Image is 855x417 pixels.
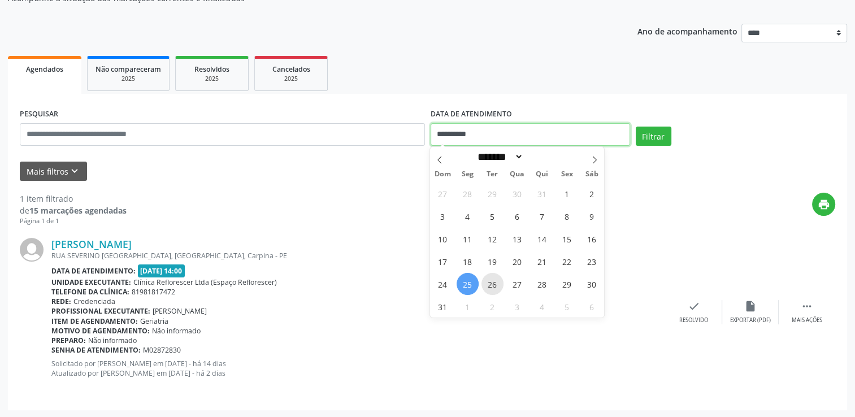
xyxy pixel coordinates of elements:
div: RUA SEVERINO [GEOGRAPHIC_DATA], [GEOGRAPHIC_DATA], Carpina - PE [51,251,666,260]
span: Julho 27, 2025 [432,183,454,205]
img: img [20,238,44,262]
b: Preparo: [51,336,86,345]
i:  [801,300,813,312]
b: Rede: [51,297,71,306]
b: Unidade executante: [51,277,131,287]
span: Agosto 20, 2025 [506,250,528,272]
select: Month [474,151,524,163]
b: Motivo de agendamento: [51,326,150,336]
span: Agosto 10, 2025 [432,228,454,250]
div: 1 item filtrado [20,193,127,205]
i: keyboard_arrow_down [68,165,81,177]
div: Exportar (PDF) [730,316,771,324]
span: Agosto 30, 2025 [581,273,603,295]
span: Agosto 18, 2025 [457,250,479,272]
span: Setembro 4, 2025 [531,296,553,318]
span: Agosto 7, 2025 [531,205,553,227]
label: DATA DE ATENDIMENTO [431,106,512,123]
span: Setembro 3, 2025 [506,296,528,318]
div: Página 1 de 1 [20,216,127,226]
span: Agosto 24, 2025 [432,273,454,295]
div: 2025 [263,75,319,83]
span: Geriatria [140,316,168,326]
span: Agendados [26,64,63,74]
button: print [812,193,835,216]
span: Agosto 11, 2025 [457,228,479,250]
span: Agosto 4, 2025 [457,205,479,227]
span: Qui [530,171,554,178]
span: Agosto 13, 2025 [506,228,528,250]
span: Julho 31, 2025 [531,183,553,205]
strong: 15 marcações agendadas [29,205,127,216]
span: Setembro 5, 2025 [556,296,578,318]
span: M02872830 [143,345,181,355]
span: Sex [554,171,579,178]
span: Agosto 22, 2025 [556,250,578,272]
p: Ano de acompanhamento [637,24,737,38]
span: Qua [505,171,530,178]
button: Mais filtroskeyboard_arrow_down [20,162,87,181]
span: Resolvidos [194,64,229,74]
b: Profissional executante: [51,306,150,316]
input: Year [523,151,561,163]
span: 81981817472 [132,287,175,297]
span: Não compareceram [96,64,161,74]
div: 2025 [96,75,161,83]
span: Agosto 28, 2025 [531,273,553,295]
span: Não informado [88,336,137,345]
i: print [818,198,830,211]
span: Dom [430,171,455,178]
span: Agosto 21, 2025 [531,250,553,272]
span: Agosto 1, 2025 [556,183,578,205]
span: Agosto 27, 2025 [506,273,528,295]
button: Filtrar [636,127,671,146]
span: Agosto 29, 2025 [556,273,578,295]
span: Cancelados [272,64,310,74]
span: Agosto 3, 2025 [432,205,454,227]
span: Agosto 15, 2025 [556,228,578,250]
span: Agosto 6, 2025 [506,205,528,227]
span: Agosto 12, 2025 [481,228,504,250]
span: Setembro 6, 2025 [581,296,603,318]
span: Seg [455,171,480,178]
div: 2025 [184,75,240,83]
span: Ter [480,171,505,178]
div: de [20,205,127,216]
span: Julho 30, 2025 [506,183,528,205]
b: Telefone da clínica: [51,287,129,297]
label: PESQUISAR [20,106,58,123]
span: Agosto 17, 2025 [432,250,454,272]
span: Agosto 23, 2025 [581,250,603,272]
a: [PERSON_NAME] [51,238,132,250]
span: Agosto 2, 2025 [581,183,603,205]
span: Clínica Reflorescer Ltda (Espaço Reflorescer) [133,277,277,287]
span: [DATE] 14:00 [138,264,185,277]
span: Agosto 9, 2025 [581,205,603,227]
b: Item de agendamento: [51,316,138,326]
span: Agosto 8, 2025 [556,205,578,227]
span: Setembro 1, 2025 [457,296,479,318]
span: Julho 28, 2025 [457,183,479,205]
span: Agosto 26, 2025 [481,273,504,295]
p: Solicitado por [PERSON_NAME] em [DATE] - há 14 dias Atualizado por [PERSON_NAME] em [DATE] - há 2... [51,359,666,378]
span: Julho 29, 2025 [481,183,504,205]
span: Agosto 14, 2025 [531,228,553,250]
span: Agosto 25, 2025 [457,273,479,295]
span: Não informado [152,326,201,336]
span: Agosto 5, 2025 [481,205,504,227]
span: Agosto 31, 2025 [432,296,454,318]
i: insert_drive_file [744,300,757,312]
span: Agosto 16, 2025 [581,228,603,250]
span: Sáb [579,171,604,178]
span: Agosto 19, 2025 [481,250,504,272]
div: Resolvido [679,316,708,324]
b: Data de atendimento: [51,266,136,276]
span: Setembro 2, 2025 [481,296,504,318]
span: [PERSON_NAME] [153,306,207,316]
i: check [688,300,700,312]
b: Senha de atendimento: [51,345,141,355]
span: Credenciada [73,297,115,306]
div: Mais ações [792,316,822,324]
